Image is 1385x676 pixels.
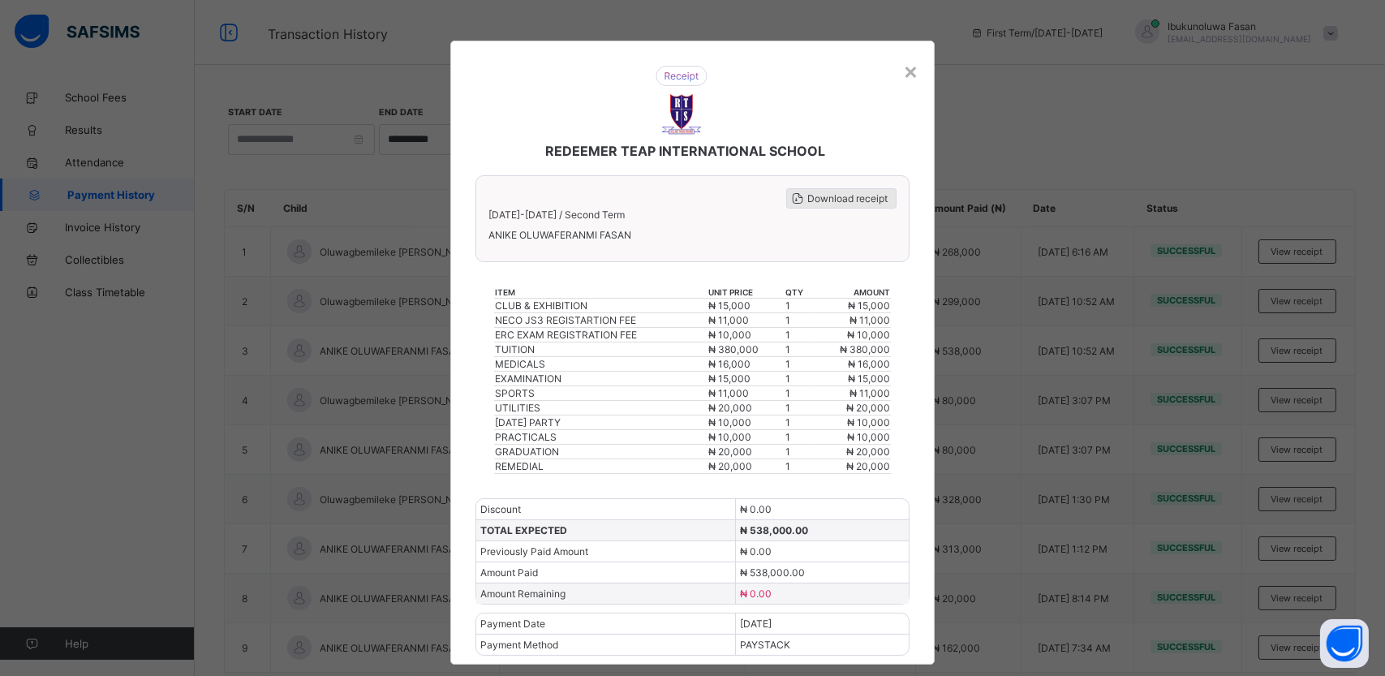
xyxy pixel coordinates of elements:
[495,460,707,472] div: REMEDIAL
[846,446,890,458] span: ₦ 20,000
[849,314,890,326] span: ₦ 11,000
[846,460,890,472] span: ₦ 20,000
[785,459,814,474] td: 1
[495,299,707,312] div: CLUB & EXHIBITION
[708,299,751,312] span: ₦ 15,000
[495,314,707,326] div: NECO JS3 REGISTARTION FEE
[708,372,751,385] span: ₦ 15,000
[807,192,888,205] span: Download receipt
[848,372,890,385] span: ₦ 15,000
[740,566,805,579] span: ₦ 538,000.00
[708,387,749,399] span: ₦ 11,000
[661,94,702,135] img: REDEEMER TEAP INTERNATIONAL SCHOOL
[740,588,772,600] span: ₦ 0.00
[785,445,814,459] td: 1
[814,286,891,299] th: amount
[785,357,814,372] td: 1
[847,329,890,341] span: ₦ 10,000
[480,503,521,515] span: Discount
[495,343,707,355] div: TUITION
[708,314,749,326] span: ₦ 11,000
[494,286,708,299] th: item
[785,372,814,386] td: 1
[740,639,790,651] span: PAYSTACK
[495,329,707,341] div: ERC EXAM REGISTRATION FEE
[480,524,567,536] span: TOTAL EXPECTED
[740,545,772,558] span: ₦ 0.00
[480,588,566,600] span: Amount Remaining
[656,66,708,86] img: receipt.26f346b57495a98c98ef9b0bc63aa4d8.svg
[488,229,897,241] span: ANIKE OLUWAFERANMI FASAN
[708,446,752,458] span: ₦ 20,000
[785,342,814,357] td: 1
[847,431,890,443] span: ₦ 10,000
[708,402,752,414] span: ₦ 20,000
[848,299,890,312] span: ₦ 15,000
[495,446,707,458] div: GRADUATION
[708,329,751,341] span: ₦ 10,000
[903,57,918,84] div: ×
[495,387,707,399] div: SPORTS
[840,343,890,355] span: ₦ 380,000
[740,618,772,630] span: [DATE]
[849,387,890,399] span: ₦ 11,000
[488,209,625,221] span: [DATE]-[DATE] / Second Term
[495,402,707,414] div: UTILITIES
[708,431,751,443] span: ₦ 10,000
[495,416,707,428] div: [DATE] PARTY
[785,430,814,445] td: 1
[785,328,814,342] td: 1
[495,372,707,385] div: EXAMINATION
[848,358,890,370] span: ₦ 16,000
[785,286,814,299] th: qty
[785,401,814,416] td: 1
[847,416,890,428] span: ₦ 10,000
[1320,619,1369,668] button: Open asap
[785,299,814,313] td: 1
[708,460,752,472] span: ₦ 20,000
[480,618,545,630] span: Payment Date
[480,639,558,651] span: Payment Method
[495,431,707,443] div: PRACTICALS
[708,358,751,370] span: ₦ 16,000
[545,143,825,159] span: REDEEMER TEAP INTERNATIONAL SCHOOL
[708,286,785,299] th: unit price
[740,524,808,536] span: ₦ 538,000.00
[708,343,759,355] span: ₦ 380,000
[785,416,814,430] td: 1
[480,545,588,558] span: Previously Paid Amount
[708,416,751,428] span: ₦ 10,000
[785,313,814,328] td: 1
[846,402,890,414] span: ₦ 20,000
[740,503,772,515] span: ₦ 0.00
[480,566,538,579] span: Amount Paid
[785,386,814,401] td: 1
[495,358,707,370] div: MEDICALS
